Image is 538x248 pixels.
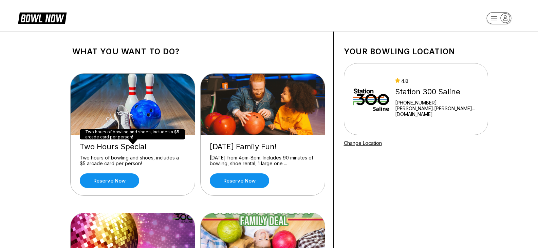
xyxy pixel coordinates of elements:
div: [PHONE_NUMBER] [395,100,479,106]
h1: What you want to do? [72,47,323,56]
a: Change Location [344,140,382,146]
img: Station 300 Saline [353,74,389,125]
div: Station 300 Saline [395,87,479,96]
div: [DATE] from 4pm-8pm. Includes 90 minutes of bowling, shoe rental, 1 large one ... [210,155,316,167]
a: Reserve now [210,173,269,188]
a: [PERSON_NAME].[PERSON_NAME]...[DOMAIN_NAME] [395,106,479,117]
a: Reserve now [80,173,139,188]
div: 4.8 [395,78,479,84]
img: Friday Family Fun! [201,74,326,135]
div: [DATE] Family Fun! [210,142,316,151]
div: Two Hours Special [80,142,186,151]
div: Two hours of bowling and shoes, includes a $5 arcade card per person! [80,155,186,167]
h1: Your bowling location [344,47,488,56]
div: Two hours of bowling and shoes, includes a $5 arcade card per person! [80,129,185,139]
img: Two Hours Special [71,74,196,135]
